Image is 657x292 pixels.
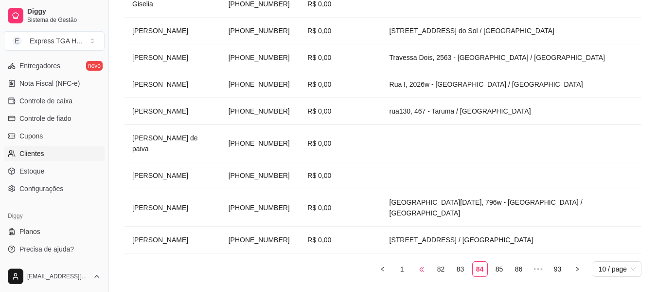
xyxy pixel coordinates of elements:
[414,261,429,277] li: Previous 5 Pages
[19,96,72,106] span: Controle de caixa
[300,125,381,162] td: R$ 0,00
[453,261,468,277] li: 83
[221,71,300,98] td: [PHONE_NUMBER]
[124,162,221,189] td: [PERSON_NAME]
[512,262,526,276] a: 86
[492,261,507,277] li: 85
[19,227,40,236] span: Planos
[531,261,546,277] span: •••
[221,125,300,162] td: [PHONE_NUMBER]
[599,262,636,276] span: 10 / page
[27,7,101,16] span: Diggy
[124,98,221,125] td: [PERSON_NAME]
[19,149,44,158] span: Clientes
[569,261,585,277] li: Next Page
[300,98,381,125] td: R$ 0,00
[4,224,105,239] a: Planos
[375,261,391,277] button: left
[382,98,641,125] td: rua130, 467 - Taruma / [GEOGRAPHIC_DATA]
[19,166,44,176] span: Estoque
[4,181,105,196] a: Configurações
[19,61,60,71] span: Entregadores
[4,111,105,126] a: Controle de fiado
[300,71,381,98] td: R$ 0,00
[453,262,468,276] a: 83
[300,162,381,189] td: R$ 0,00
[382,189,641,227] td: [GEOGRAPHIC_DATA][DATE], 796w - [GEOGRAPHIC_DATA] / [GEOGRAPHIC_DATA]
[380,266,386,272] span: left
[382,18,641,44] td: [STREET_ADDRESS] do Sol / [GEOGRAPHIC_DATA]
[221,162,300,189] td: [PHONE_NUMBER]
[300,44,381,71] td: R$ 0,00
[300,18,381,44] td: R$ 0,00
[221,189,300,227] td: [PHONE_NUMBER]
[511,261,527,277] li: 86
[124,125,221,162] td: [PERSON_NAME] de paiva
[382,227,641,253] td: [STREET_ADDRESS] / [GEOGRAPHIC_DATA]
[4,208,105,224] div: Diggy
[221,18,300,44] td: [PHONE_NUMBER]
[574,266,580,272] span: right
[124,44,221,71] td: [PERSON_NAME]
[124,227,221,253] td: [PERSON_NAME]
[221,98,300,125] td: [PHONE_NUMBER]
[4,58,105,74] a: Entregadoresnovo
[12,36,22,46] span: E
[4,4,105,27] a: DiggySistema de Gestão
[473,262,487,276] a: 84
[550,261,566,277] li: 93
[550,262,565,276] a: 93
[382,71,641,98] td: Rua I, 2026w - [GEOGRAPHIC_DATA] / [GEOGRAPHIC_DATA]
[124,18,221,44] td: [PERSON_NAME]
[4,128,105,144] a: Cupons
[221,44,300,71] td: [PHONE_NUMBER]
[569,261,585,277] button: right
[30,36,82,46] div: Express TGA H ...
[221,227,300,253] td: [PHONE_NUMBER]
[531,261,546,277] li: Next 5 Pages
[395,262,409,276] a: 1
[593,261,641,277] div: Page Size
[124,189,221,227] td: [PERSON_NAME]
[4,241,105,257] a: Precisa de ajuda?
[19,78,80,88] span: Nota Fiscal (NFC-e)
[19,244,74,254] span: Precisa de ajuda?
[4,163,105,179] a: Estoque
[4,93,105,109] a: Controle de caixa
[4,31,105,51] button: Select a team
[382,44,641,71] td: Travessa Dois, 2563 - [GEOGRAPHIC_DATA] / [GEOGRAPHIC_DATA]
[4,76,105,91] a: Nota Fiscal (NFC-e)
[19,131,43,141] span: Cupons
[19,114,71,123] span: Controle de fiado
[300,227,381,253] td: R$ 0,00
[492,262,507,276] a: 85
[4,146,105,161] a: Clientes
[124,71,221,98] td: [PERSON_NAME]
[19,184,63,194] span: Configurações
[375,261,391,277] li: Previous Page
[27,273,89,280] span: [EMAIL_ADDRESS][DOMAIN_NAME]
[300,189,381,227] td: R$ 0,00
[434,262,448,276] a: 82
[27,16,101,24] span: Sistema de Gestão
[4,265,105,288] button: [EMAIL_ADDRESS][DOMAIN_NAME]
